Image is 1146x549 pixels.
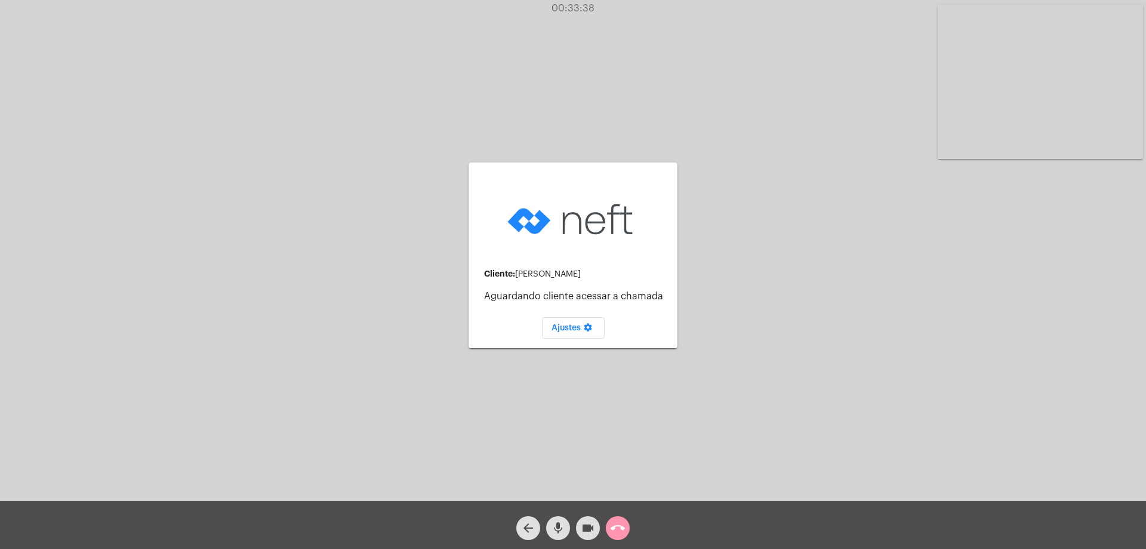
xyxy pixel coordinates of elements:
[542,317,605,339] button: Ajustes
[581,323,595,337] mat-icon: settings
[484,291,668,302] p: Aguardando cliente acessar a chamada
[552,324,595,332] span: Ajustes
[521,521,535,535] mat-icon: arrow_back
[484,269,668,279] div: [PERSON_NAME]
[581,521,595,535] mat-icon: videocam
[551,521,565,535] mat-icon: mic
[484,269,515,278] strong: Cliente:
[552,4,594,13] span: 00:33:38
[611,521,625,535] mat-icon: call_end
[504,185,642,254] img: logo-neft-novo-2.png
